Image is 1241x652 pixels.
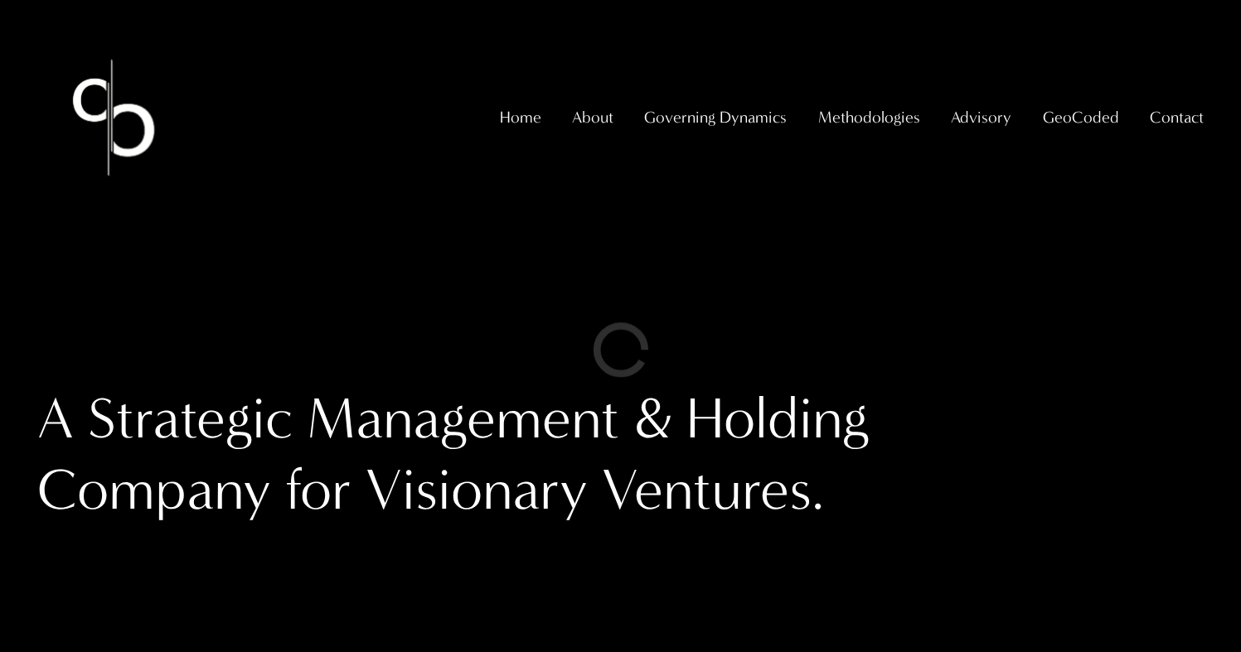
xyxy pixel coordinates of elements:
[37,383,74,454] div: A
[818,101,920,133] a: folder dropdown
[602,454,824,525] div: Ventures.
[88,383,293,454] div: Strategic
[686,383,869,454] div: Holding
[644,103,787,132] span: Governing Dynamics
[366,454,588,525] div: Visionary
[1043,101,1119,133] a: folder dropdown
[951,103,1011,132] span: Advisory
[285,454,351,525] div: for
[307,383,619,454] div: Management
[1150,101,1204,133] a: folder dropdown
[572,101,613,133] a: folder dropdown
[951,101,1011,133] a: folder dropdown
[37,41,190,194] img: Christopher Sanchez &amp; Co.
[572,103,613,132] span: About
[37,454,271,525] div: Company
[1150,103,1204,132] span: Contact
[818,103,920,132] span: Methodologies
[500,101,541,133] a: Home
[633,383,672,454] div: &
[644,101,787,133] a: folder dropdown
[1043,103,1119,132] span: GeoCoded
